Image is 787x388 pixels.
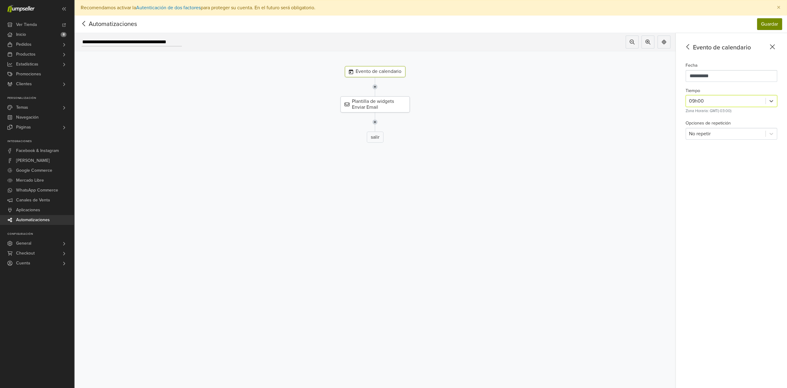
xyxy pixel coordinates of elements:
label: Tiempo [686,87,700,94]
span: Canales de Venta [16,195,50,205]
span: 8 [61,32,66,37]
p: Personalización [7,96,74,100]
span: Aplicaciones [16,205,40,215]
span: Temas [16,103,28,112]
img: line-7960e5f4d2b50ad2986e.svg [372,77,378,96]
span: Estadísticas [16,59,38,69]
span: Clientes [16,79,32,89]
span: Automatizaciones [79,19,127,29]
div: salir [367,132,383,143]
span: Ver Tienda [16,20,37,30]
span: Checkout [16,248,35,258]
span: Navegación [16,112,39,122]
span: Google Commerce [16,166,52,175]
label: Opciones de repetición [686,120,731,127]
button: Guardar [757,18,782,30]
span: Productos [16,49,36,59]
span: Mercado Libre [16,175,44,185]
span: WhatsApp Commerce [16,185,58,195]
button: Close [771,0,787,15]
div: Evento de calendario [345,66,405,77]
label: Fecha [686,62,698,69]
span: Páginas [16,122,31,132]
span: Facebook & Instagram [16,146,59,156]
span: Cuenta [16,258,30,268]
span: Pedidos [16,40,32,49]
p: Configuración [7,232,74,236]
span: Promociones [16,69,41,79]
div: Evento de calendario [683,43,777,52]
span: [PERSON_NAME] [16,156,50,166]
small: Zona Horaria: GMT(-03:00) [686,108,731,113]
p: Integraciones [7,140,74,143]
span: Inicio [16,30,26,40]
span: × [777,3,781,12]
span: Automatizaciones [16,215,50,225]
div: Plantilla de widgets Enviar Email [340,96,410,112]
a: Autenticación de dos factores [136,5,201,11]
span: General [16,238,31,248]
img: line-7960e5f4d2b50ad2986e.svg [372,112,378,132]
